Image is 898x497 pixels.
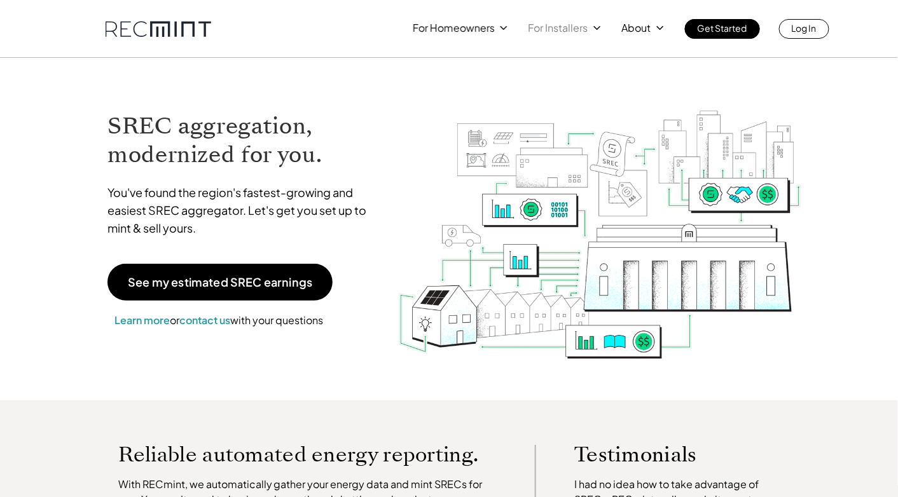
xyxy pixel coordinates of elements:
[107,112,378,169] h1: SREC aggregation, modernized for you.
[114,313,170,327] a: Learn more
[413,19,495,37] p: For Homeowners
[685,19,760,39] a: Get Started
[397,77,803,362] img: RECmint value cycle
[698,19,747,37] p: Get Started
[107,264,333,301] a: See my estimated SREC earnings
[179,313,230,327] a: contact us
[574,445,764,464] p: Testimonials
[107,184,378,237] p: You've found the region's fastest-growing and easiest SREC aggregator. Let's get you set up to mi...
[792,19,817,37] p: Log In
[779,19,829,39] a: Log In
[118,445,497,464] p: Reliable automated energy reporting.
[107,312,330,329] p: or with your questions
[128,276,312,288] p: See my estimated SREC earnings
[622,19,651,37] p: About
[528,19,588,37] p: For Installers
